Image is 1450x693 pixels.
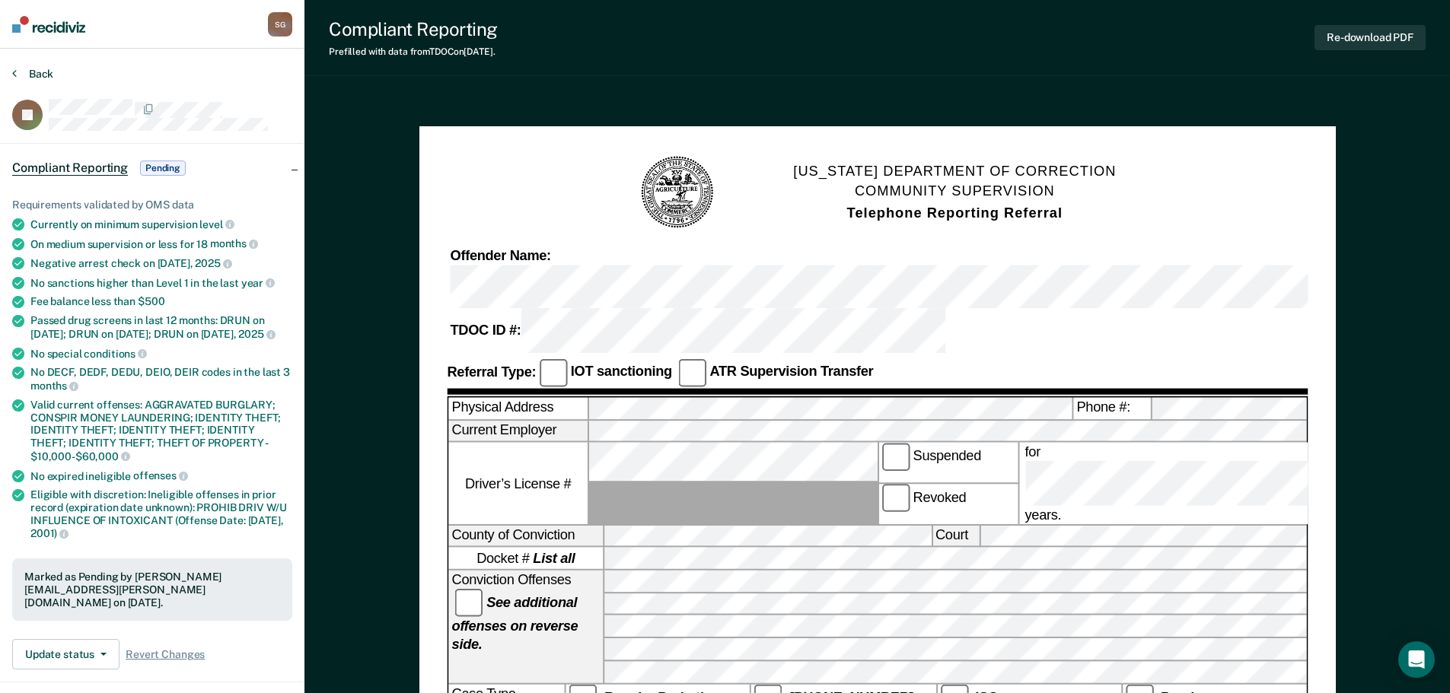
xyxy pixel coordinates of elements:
[12,161,128,176] span: Compliant Reporting
[1073,398,1150,419] label: Phone #:
[138,295,164,307] span: $500
[24,571,280,609] div: Marked as Pending by [PERSON_NAME][EMAIL_ADDRESS][PERSON_NAME][DOMAIN_NAME] on [DATE].
[30,276,292,290] div: No sanctions higher than Level 1 in the last
[846,205,1062,220] strong: Telephone Reporting Referral
[241,277,275,289] span: year
[210,237,258,250] span: months
[447,364,536,380] strong: Referral Type:
[238,328,275,340] span: 2025
[881,485,910,513] input: Revoked
[448,421,587,442] label: Current Employer
[533,551,575,566] strong: List all
[932,526,978,547] label: Court
[454,589,483,617] input: See additional offenses on reverse side.
[30,314,292,340] div: Passed drug screens in last 12 months: DRUN on [DATE]; DRUN on [DATE]; DRUN on [DATE],
[570,364,671,380] strong: IOT sanctioning
[329,18,498,40] div: Compliant Reporting
[878,443,1017,482] label: Suspended
[329,46,498,57] div: Prefilled with data from TDOC on [DATE] .
[30,237,292,251] div: On medium supervision or less for 18
[709,364,873,380] strong: ATR Supervision Transfer
[12,16,85,33] img: Recidiviz
[30,380,78,392] span: months
[30,366,292,392] div: No DECF, DEDF, DEDU, DEIO, DEIR codes in the last 3
[12,199,292,211] div: Requirements validated by OMS data
[881,443,910,471] input: Suspended
[199,218,234,230] span: level
[476,549,575,567] span: Docket #
[30,347,292,361] div: No special
[30,399,292,463] div: Valid current offenses: AGGRAVATED BURGLARY; CONSPIR MONEY LAUNDERING; IDENTITY THEFT; IDENTITY T...
[639,154,715,231] img: TN Seal
[539,359,567,387] input: IOT sanctioning
[448,398,587,419] label: Physical Address
[268,12,292,37] div: S G
[30,256,292,270] div: Negative arrest check on [DATE],
[793,161,1116,224] h1: [US_STATE] DEPARTMENT OF CORRECTION COMMUNITY SUPERVISION
[30,295,292,308] div: Fee balance less than
[140,161,186,176] span: Pending
[450,248,550,263] strong: Offender Name:
[12,639,120,669] button: Update status
[448,571,603,682] div: Conviction Offenses
[126,648,205,661] span: Revert Changes
[30,469,292,483] div: No expired ineligible
[133,469,188,482] span: offenses
[30,527,69,539] span: 2001)
[1398,641,1435,678] div: Open Intercom Messenger
[195,257,231,269] span: 2025
[677,359,706,387] input: ATR Supervision Transfer
[448,443,587,523] label: Driver’s License #
[30,488,292,540] div: Eligible with discretion: Ineligible offenses in prior record (expiration date unknown): PROHIB D...
[30,218,292,231] div: Currently on minimum supervision
[878,485,1017,524] label: Revoked
[451,595,578,653] strong: See additional offenses on reverse side.
[1315,25,1426,50] button: Re-download PDF
[30,450,130,463] span: $10,000-$60,000
[12,67,53,81] button: Back
[268,12,292,37] button: SG
[450,323,521,339] strong: TDOC ID #:
[1025,462,1448,506] input: for years.
[448,526,603,547] label: County of Conviction
[84,348,146,360] span: conditions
